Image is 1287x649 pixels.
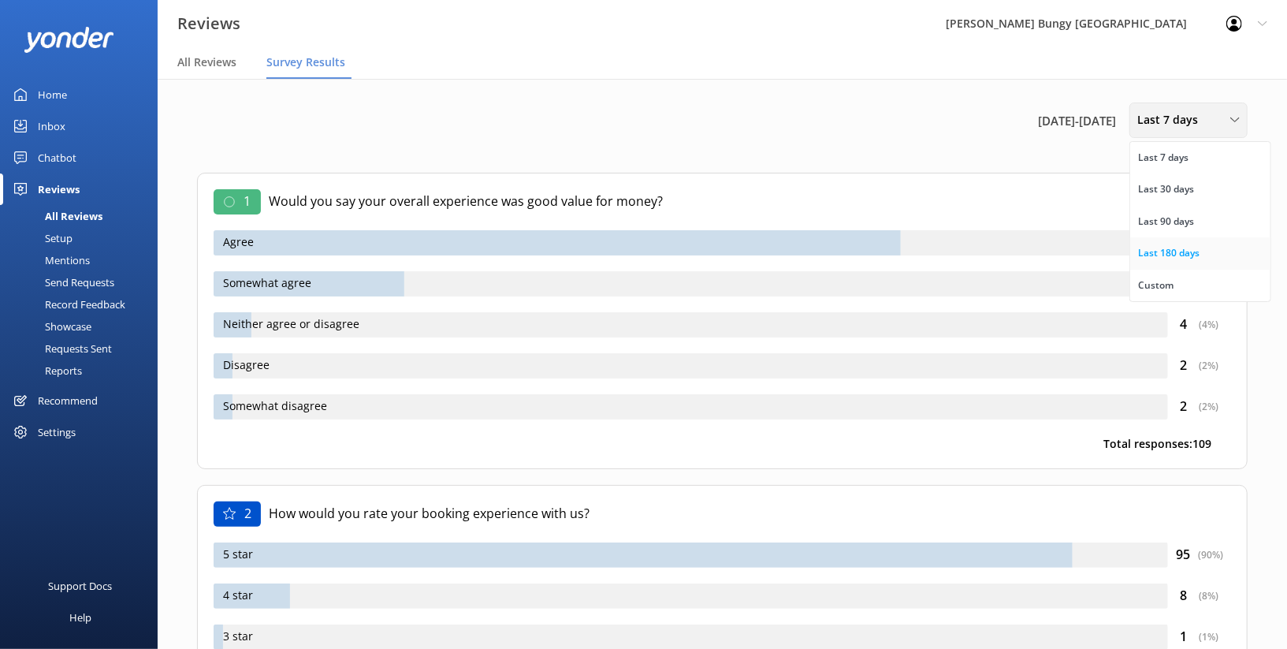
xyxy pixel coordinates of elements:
[38,142,76,173] div: Chatbot
[1200,588,1219,603] div: ( 8 %)
[9,315,158,338] a: Showcase
[49,570,113,602] div: Support Docs
[266,54,345,70] span: Survey Results
[214,312,1168,338] div: Neither agree or disagree
[38,416,76,448] div: Settings
[1138,278,1174,293] div: Custom
[269,504,1231,524] p: How would you rate your booking experience with us?
[1198,547,1223,562] div: ( 90 %)
[9,293,125,315] div: Record Feedback
[69,602,91,633] div: Help
[9,227,73,249] div: Setup
[214,394,1168,420] div: Somewhat disagree
[1137,111,1207,129] span: Last 7 days
[38,110,65,142] div: Inbox
[1168,315,1231,335] div: 4
[214,584,1168,609] div: 4 star
[1168,397,1231,417] div: 2
[9,338,112,360] div: Requests Sent
[1138,181,1194,197] div: Last 30 days
[214,230,1168,255] div: Agree
[38,173,80,205] div: Reviews
[214,353,1168,379] div: Disagree
[9,315,91,338] div: Showcase
[214,271,1168,297] div: Somewhat agree
[9,205,158,227] a: All Reviews
[1138,214,1194,229] div: Last 90 days
[214,543,1168,568] div: 5 star
[9,271,158,293] a: Send Requests
[1200,629,1219,644] div: ( 1 %)
[177,54,236,70] span: All Reviews
[214,189,261,214] div: 1
[1168,356,1231,376] div: 2
[9,249,158,271] a: Mentions
[24,27,114,53] img: yonder-white-logo.png
[1200,399,1219,414] div: ( 2 %)
[9,338,158,360] a: Requests Sent
[177,11,240,36] h3: Reviews
[9,227,158,249] a: Setup
[1200,358,1219,373] div: ( 2 %)
[9,249,90,271] div: Mentions
[269,192,1231,212] p: Would you say your overall experience was good value for money?
[214,502,261,527] div: 2
[9,360,82,382] div: Reports
[9,293,158,315] a: Record Feedback
[1138,245,1200,261] div: Last 180 days
[38,385,98,416] div: Recommend
[38,79,67,110] div: Home
[1200,317,1219,332] div: ( 4 %)
[1103,435,1211,453] p: Total responses: 109
[9,360,158,382] a: Reports
[9,271,114,293] div: Send Requests
[1038,111,1116,130] span: [DATE] - [DATE]
[1168,586,1231,606] div: 8
[9,205,102,227] div: All Reviews
[1168,627,1231,647] div: 1
[1138,150,1188,166] div: Last 7 days
[1168,545,1231,565] div: 95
